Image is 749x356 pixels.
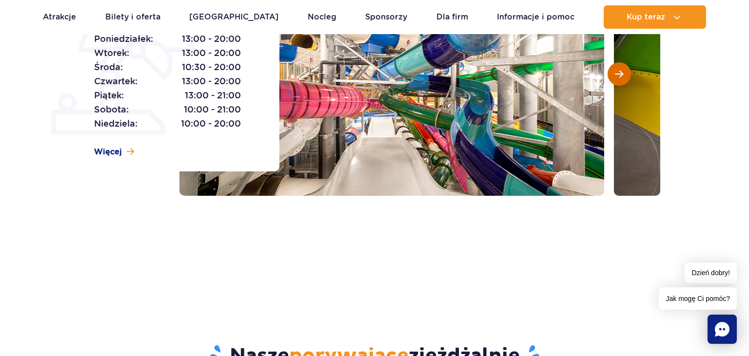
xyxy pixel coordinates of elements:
[365,5,407,29] a: Sponsorzy
[94,46,129,60] span: Wtorek:
[185,89,241,102] span: 13:00 - 21:00
[94,60,123,74] span: Środa:
[182,32,241,46] span: 13:00 - 20:00
[604,5,706,29] button: Kup teraz
[182,46,241,60] span: 13:00 - 20:00
[685,262,737,283] span: Dzień dobry!
[94,32,153,46] span: Poniedziałek:
[608,62,631,86] button: Następny slajd
[659,287,737,310] span: Jak mogę Ci pomóc?
[105,5,160,29] a: Bilety i oferta
[189,5,278,29] a: [GEOGRAPHIC_DATA]
[182,75,241,88] span: 13:00 - 20:00
[182,60,241,74] span: 10:30 - 20:00
[436,5,468,29] a: Dla firm
[708,315,737,344] div: Chat
[497,5,574,29] a: Informacje i pomoc
[94,89,124,102] span: Piątek:
[94,147,134,157] a: Więcej
[308,5,336,29] a: Nocleg
[94,117,138,131] span: Niedziela:
[43,5,76,29] a: Atrakcje
[181,117,241,131] span: 10:00 - 20:00
[94,103,129,116] span: Sobota:
[94,147,122,157] span: Więcej
[94,75,138,88] span: Czwartek:
[627,13,665,21] span: Kup teraz
[184,103,241,116] span: 10:00 - 21:00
